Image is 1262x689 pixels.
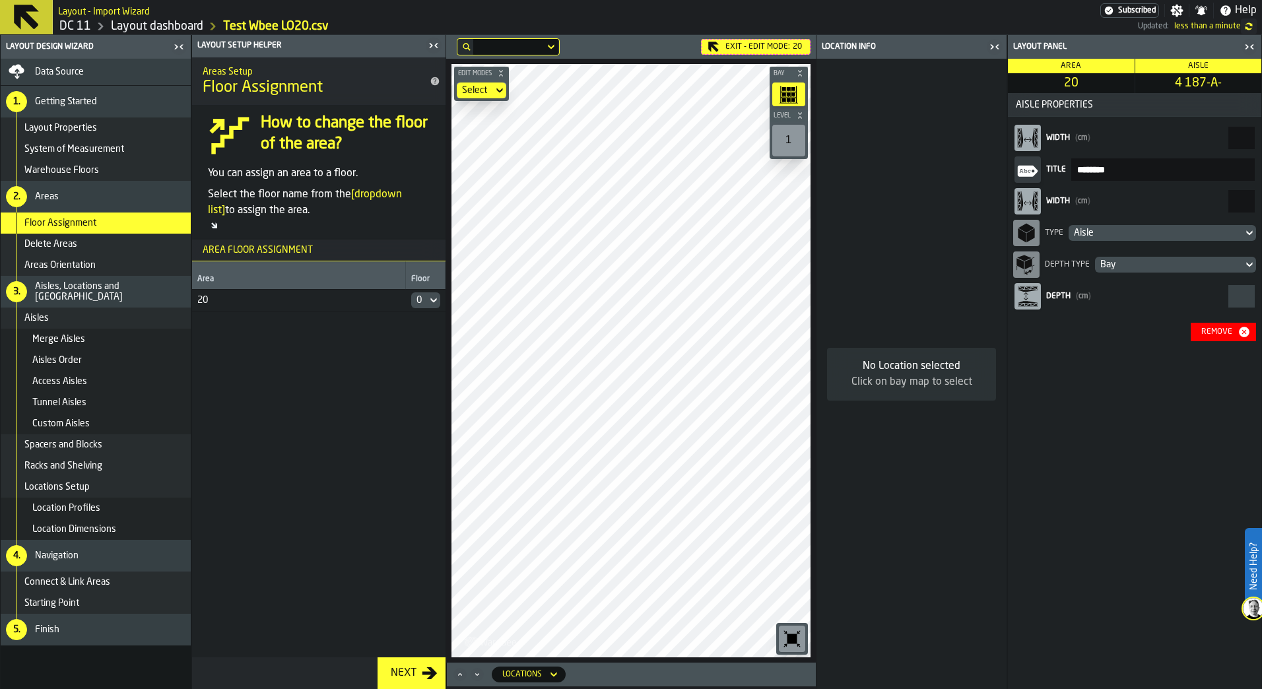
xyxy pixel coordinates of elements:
h3: title-section-Area Floor assignment [192,240,446,261]
li: menu Access Aisles [1,371,191,392]
li: menu System of Measurement [1,139,191,160]
p: Select the floor name from the to assign the area. [208,187,430,218]
span: Connect & Link Areas [24,577,110,587]
input: react-aria1011117879-:rfq: react-aria1011117879-:rfq: [1228,285,1255,308]
span: 2025-09-05 14:13:33 [1174,22,1241,31]
span: Locations Setup [24,482,90,492]
span: Width [1046,134,1070,142]
span: Aisles Order [32,355,82,366]
div: DropdownMenuValue-bay [1100,259,1238,270]
li: menu Locations Setup [1,476,191,498]
label: button-toggle-Close me [1240,39,1259,55]
span: System of Measurement [24,144,124,154]
span: Areas [35,191,59,202]
span: Getting Started [35,96,97,107]
div: 5. [6,619,27,640]
li: menu Location Dimensions [1,519,191,540]
li: menu Spacers and Blocks [1,434,191,455]
div: Remove [1196,327,1238,337]
div: Depth Type [1042,260,1092,269]
li: menu Areas Orientation [1,255,191,276]
div: Menu Subscription [1100,3,1159,18]
a: link-to-/wh/i/2e91095d-d0fa-471d-87cf-b9f7f81665fc/settings/billing [1100,3,1159,18]
span: Help [1235,3,1257,18]
span: ) [1088,134,1090,142]
span: Width [1046,197,1070,205]
button: button- [770,67,808,80]
label: button-toggle-undefined [1241,18,1257,34]
span: Data Source [35,67,84,77]
div: input-question-How to change the floor of the area? [197,113,440,155]
div: Location Info [819,42,985,51]
h2: Sub Title [58,4,150,17]
li: menu Location Profiles [1,498,191,519]
span: 20 [793,42,802,51]
div: 20 [197,295,401,306]
li: menu Layout Properties [1,117,191,139]
div: Exit - Edit Mode: [701,39,811,55]
header: Layout panel [1008,35,1261,59]
a: link-to-/wh/i/2e91095d-d0fa-471d-87cf-b9f7f81665fc/import/layout/fc32ca85-d5f9-456f-8d09-58d5fd32... [223,19,329,34]
div: Floor [411,275,440,286]
div: Next [385,665,422,681]
div: 3. [6,281,27,302]
div: TypeDropdownMenuValue- [1013,217,1256,249]
div: Click on bay map to select [838,374,985,390]
span: Level [771,112,793,119]
label: button-toggle-Close me [170,39,188,55]
li: menu Aisles Order [1,350,191,371]
button: Maximize [452,668,468,681]
label: react-aria1011117879-:rfq: [1013,280,1256,312]
div: DropdownMenuValue-default-floor [411,292,440,308]
input: react-aria1011117879-:rfd: react-aria1011117879-:rfd: [1228,127,1255,149]
span: ( [1075,197,1078,205]
span: Updated: [1138,22,1169,31]
span: ) [1088,292,1091,300]
span: Access Aisles [32,376,87,387]
a: link-to-/wh/i/2e91095d-d0fa-471d-87cf-b9f7f81665fc/designer [111,19,203,34]
li: menu Racks and Shelving [1,455,191,476]
li: menu Getting Started [1,86,191,117]
span: Navigation [35,550,79,561]
label: Need Help? [1246,529,1261,603]
span: Aisles, Locations and [GEOGRAPHIC_DATA] [35,281,185,302]
label: button-toggle-Notifications [1189,4,1213,17]
li: menu Aisles [1,308,191,329]
div: Depth TypeDropdownMenuValue-bay [1013,249,1256,280]
span: Location Dimensions [32,524,116,535]
span: Spacers and Blocks [24,440,102,450]
button: button- [1008,93,1261,117]
a: logo-header [454,628,529,655]
label: react-aria1011117879-:rfd: [1013,122,1256,154]
h2: Sub Title [203,64,414,77]
span: Aisles [24,313,49,323]
label: button-toggle-Help [1214,3,1262,18]
li: menu Floor Assignment [1,213,191,234]
span: Custom Aisles [32,418,90,429]
span: 20 [1011,76,1132,90]
input: react-aria1011117879-:rfo: react-aria1011117879-:rfo: [1228,190,1255,213]
span: Subscribed [1118,6,1156,15]
button: button- [454,67,509,80]
li: menu Starting Point [1,593,191,614]
span: cm [1075,197,1090,205]
label: input-value-Title [1013,154,1256,185]
li: menu Merge Aisles [1,329,191,350]
div: No Location selected [838,358,985,374]
span: Floor Assignment [24,218,96,228]
button: button-Next [378,657,446,689]
p: You can assign an area to a floor. [208,166,430,181]
div: hide filter [463,43,471,51]
span: Layout Properties [24,123,97,133]
div: Layout panel [1011,42,1240,51]
span: 4 187-A- [1138,76,1259,90]
a: link-to-/wh/i/2e91095d-d0fa-471d-87cf-b9f7f81665fc [59,19,91,34]
button: button- [770,109,808,122]
label: react-aria1011117879-:rfo: [1013,185,1256,217]
span: cm [1075,134,1090,142]
span: ) [1088,197,1090,205]
label: button-toggle-Settings [1165,4,1189,17]
li: menu Navigation [1,540,191,572]
div: button-toolbar-undefined [770,80,808,109]
div: Layout Setup Helper [195,41,424,50]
